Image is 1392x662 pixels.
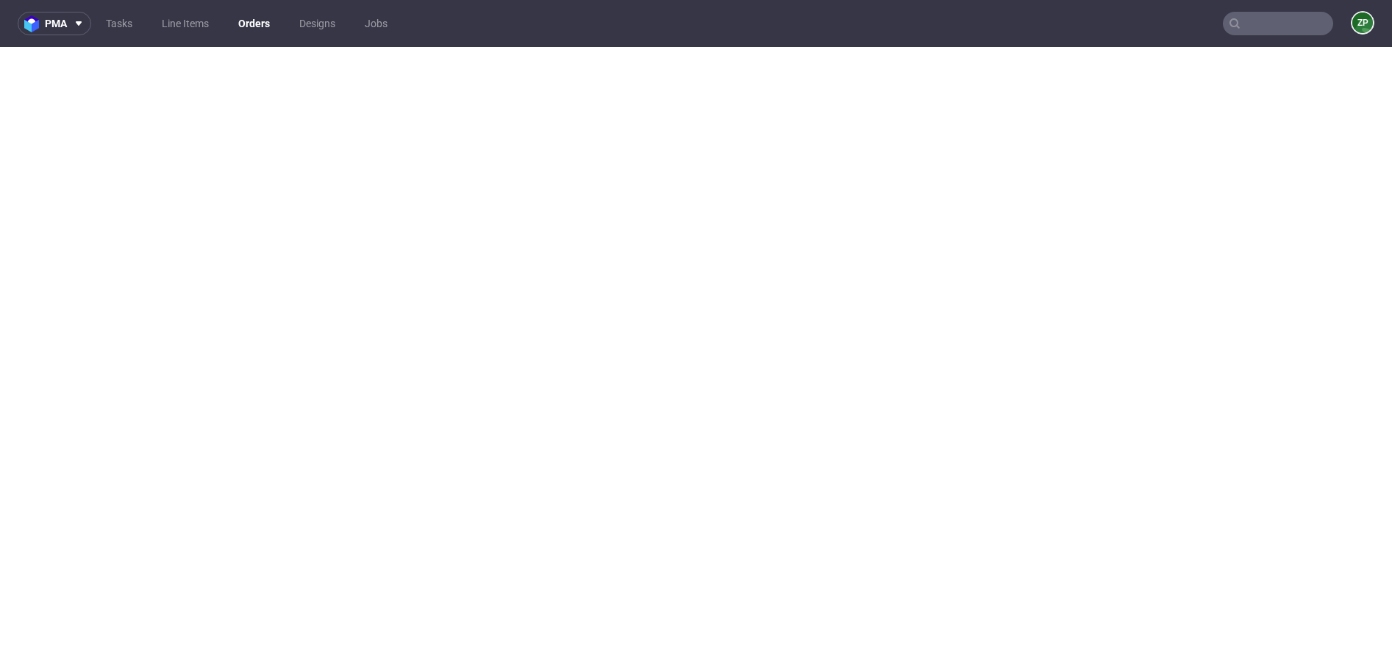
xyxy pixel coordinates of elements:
[290,12,344,35] a: Designs
[356,12,396,35] a: Jobs
[1352,12,1373,33] figcaption: ZP
[18,12,91,35] button: pma
[153,12,218,35] a: Line Items
[229,12,279,35] a: Orders
[45,18,67,29] span: pma
[97,12,141,35] a: Tasks
[24,15,45,32] img: logo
